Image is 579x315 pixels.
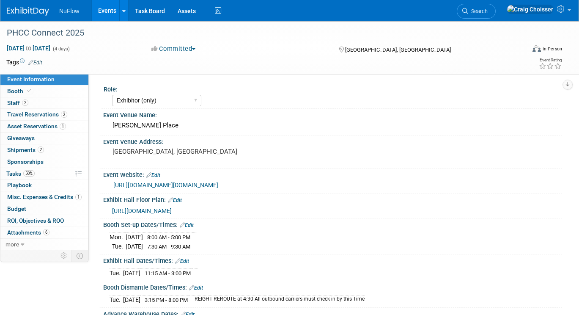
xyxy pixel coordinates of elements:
[103,281,562,292] div: Booth Dismantle Dates/Times:
[23,170,35,177] span: 50%
[7,111,67,118] span: Travel Reservations
[0,156,88,168] a: Sponsorships
[0,144,88,156] a: Shipments2
[113,148,285,155] pre: [GEOGRAPHIC_DATA], [GEOGRAPHIC_DATA]
[189,296,365,304] td: REIGHT REROUTE at 4:30 All outbound carriers must check in by this Time
[145,270,191,276] span: 11:15 AM - 3:00 PM
[0,74,88,85] a: Event Information
[0,227,88,238] a: Attachments6
[6,44,51,52] span: [DATE] [DATE]
[123,269,140,278] td: [DATE]
[103,218,562,229] div: Booth Set-up Dates/Times:
[0,168,88,180] a: Tasks50%
[60,123,66,130] span: 1
[7,7,49,16] img: ExhibitDay
[507,5,554,14] img: Craig Choisser
[480,44,562,57] div: Event Format
[126,233,143,242] td: [DATE]
[345,47,451,53] span: [GEOGRAPHIC_DATA], [GEOGRAPHIC_DATA]
[180,222,194,228] a: Edit
[7,135,35,141] span: Giveaways
[123,296,140,304] td: [DATE]
[148,44,199,53] button: Committed
[7,193,82,200] span: Misc. Expenses & Credits
[110,233,126,242] td: Mon.
[110,119,556,132] div: [PERSON_NAME] Place
[27,88,31,93] i: Booth reservation complete
[7,76,55,83] span: Event Information
[457,4,496,19] a: Search
[0,109,88,120] a: Travel Reservations2
[0,97,88,109] a: Staff2
[6,58,42,66] td: Tags
[532,45,541,52] img: Format-Inperson.png
[7,146,44,153] span: Shipments
[38,146,44,153] span: 2
[6,170,35,177] span: Tasks
[7,217,64,224] span: ROI, Objectives & ROO
[0,133,88,144] a: Giveaways
[28,60,42,66] a: Edit
[146,172,160,178] a: Edit
[5,241,19,248] span: more
[113,182,218,188] a: [URL][DOMAIN_NAME][DOMAIN_NAME]
[22,99,28,106] span: 2
[7,229,49,236] span: Attachments
[43,229,49,235] span: 6
[7,88,33,94] span: Booth
[147,243,190,250] span: 7:30 AM - 9:30 AM
[71,250,89,261] td: Toggle Event Tabs
[103,169,562,180] div: Event Website:
[0,180,88,191] a: Playbook
[189,285,203,291] a: Edit
[542,46,562,52] div: In-Person
[52,46,70,52] span: (4 days)
[59,8,79,14] span: NuFlow
[75,194,82,200] span: 1
[0,86,88,97] a: Booth
[147,234,190,240] span: 8:00 AM - 5:00 PM
[126,242,143,251] td: [DATE]
[103,193,562,204] div: Exhibit Hall Floor Plan:
[57,250,71,261] td: Personalize Event Tab Strip
[7,158,44,165] span: Sponsorships
[0,191,88,203] a: Misc. Expenses & Credits1
[110,242,126,251] td: Tue.
[112,207,172,214] a: [URL][DOMAIN_NAME]
[25,45,33,52] span: to
[61,111,67,118] span: 2
[103,254,562,265] div: Exhibit Hall Dates/Times:
[145,297,188,303] span: 3:15 PM - 8:00 PM
[7,123,66,130] span: Asset Reservations
[0,215,88,227] a: ROI, Objectives & ROO
[110,296,123,304] td: Tue.
[168,197,182,203] a: Edit
[0,121,88,132] a: Asset Reservations1
[539,58,562,62] div: Event Rating
[104,83,558,94] div: Role:
[103,135,562,146] div: Event Venue Address:
[175,258,189,264] a: Edit
[7,205,26,212] span: Budget
[0,239,88,250] a: more
[468,8,488,14] span: Search
[7,182,32,188] span: Playbook
[0,203,88,215] a: Budget
[103,109,562,119] div: Event Venue Name:
[4,25,515,41] div: PHCC Connect 2025
[7,99,28,106] span: Staff
[110,269,123,278] td: Tue.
